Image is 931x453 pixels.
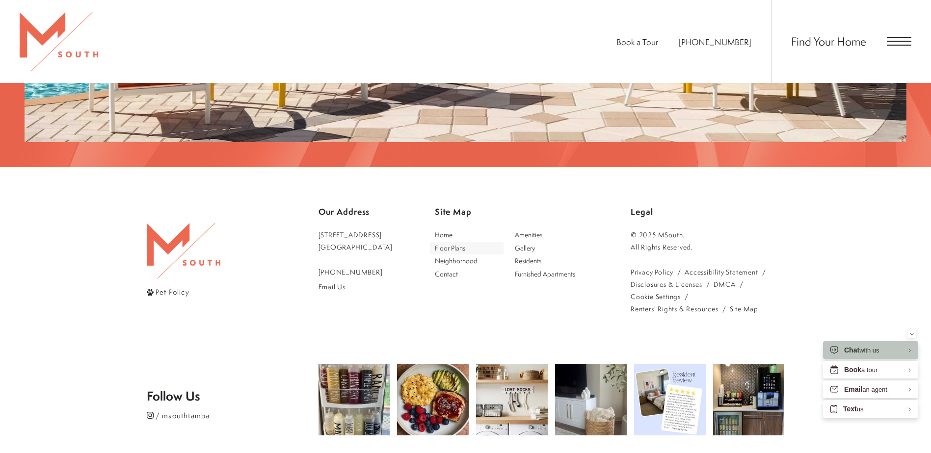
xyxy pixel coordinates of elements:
[631,302,718,315] a: Renters' Rights & Resources
[631,278,702,290] a: Local and State Disclosures and License Information
[147,409,319,422] a: Follow msouthtampa on Instagram
[616,36,658,48] a: Book a Tour
[476,364,548,435] img: Laundry day just got a little more organized! 🧦✨ A 'lost sock' station keeps those solo socks in ...
[510,254,584,268] a: Go to Residents
[435,243,465,252] span: Floor Plans
[20,12,98,71] img: MSouth
[319,228,393,253] a: Get Directions to 5110 South Manhattan Avenue Tampa, FL 33611
[319,267,383,277] span: [PHONE_NUMBER]
[435,269,458,278] span: Contact
[430,228,584,280] div: Main
[631,290,681,302] a: Cookie Settings
[430,254,504,268] a: Go to Neighborhood
[631,266,673,278] a: Greystar privacy policy
[435,230,452,239] span: Home
[515,243,535,252] span: Gallery
[515,269,575,278] span: Furnished Apartments
[685,266,758,278] a: Accessibility Statement
[515,256,541,265] span: Residents
[319,364,390,435] img: Keeping it clean and convenient! 🍶💡 Labeled squeeze bottles make condiments easy to grab and keep...
[510,228,584,242] a: Go to Amenities
[147,223,220,278] img: MSouth
[679,36,751,48] span: [PHONE_NUMBER]
[435,203,589,221] p: Site Map
[319,280,393,293] a: Email Us
[435,256,478,265] span: Neighborhood
[515,230,542,239] span: Amenities
[714,278,736,290] a: Greystar DMCA policy
[887,37,911,46] button: Open Menu
[679,36,751,48] a: Call Us at 813-570-8014
[319,203,393,221] p: Our Address
[147,390,319,402] p: Follow Us
[430,268,504,281] a: Go to Contact
[156,410,210,420] span: / msouthtampa
[713,364,785,435] img: Happy National Coffee Day!! Come get a cup. #msouthtampa #nationalcoffeday #tistheseason #coffeeo...
[156,287,189,297] span: Pet Policy
[631,228,785,241] p: © 2025 MSouth.
[730,302,758,315] a: Website Site Map
[319,266,393,278] a: Call Us
[510,268,584,281] a: Go to Furnished Apartments (opens in a new tab)
[634,364,706,435] img: Come see what all the hype is about! Get your new home today! #msouthtampa #movenow #thankful #be...
[631,203,785,221] p: Legal
[555,364,627,435] img: Keep your blankets organized and your space stylish! 🧺 A simple basket brings both function and w...
[631,241,785,253] p: All Rights Reserved.
[791,33,866,49] a: Find Your Home
[430,242,504,255] a: Go to Floor Plans
[397,364,469,435] img: Breakfast is the most important meal of the day! 🥞☕ Start your morning off right with something d...
[510,242,584,255] a: Go to Gallery
[430,228,504,242] a: Go to Home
